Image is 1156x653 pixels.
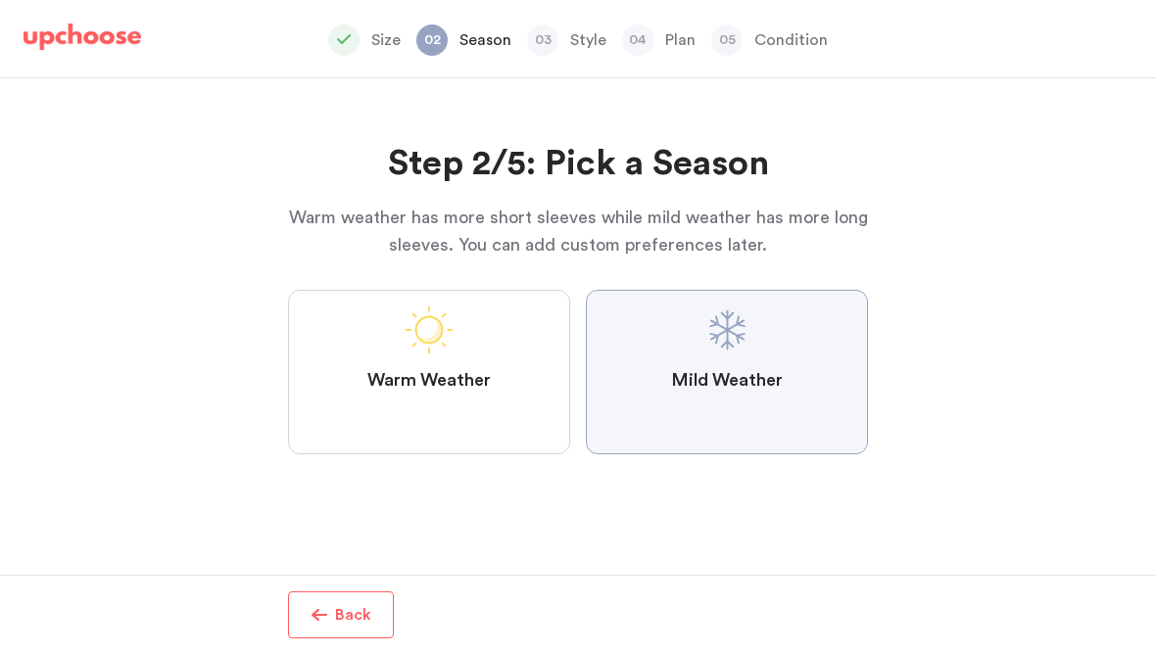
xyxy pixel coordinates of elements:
h2: Step 2/5: Pick a Season [288,141,868,188]
img: UpChoose [24,23,141,51]
span: Warm Weather [367,369,491,393]
p: Style [570,28,606,52]
span: 04 [622,24,653,56]
p: Season [459,28,511,52]
p: Warm weather has more short sleeves while mild weather has more long sleeves. You can add custom ... [288,204,868,258]
a: UpChoose [24,23,141,60]
span: 03 [527,24,558,56]
p: Back [335,603,371,627]
span: 02 [416,24,448,56]
p: Size [371,28,401,52]
span: 05 [711,24,743,56]
span: Mild Weather [671,369,783,393]
button: Back [288,591,394,638]
p: Plan [665,28,696,52]
p: Condition [754,28,828,52]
